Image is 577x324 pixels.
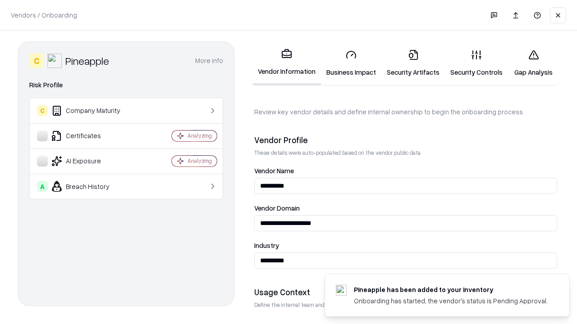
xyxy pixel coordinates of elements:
a: Security Controls [445,42,508,84]
a: Business Impact [321,42,381,84]
div: Company Maturity [37,105,145,116]
a: Gap Analysis [508,42,559,84]
div: Pineapple has been added to your inventory [354,285,548,294]
a: Vendor Information [252,41,321,85]
div: Risk Profile [29,80,223,90]
div: Vendor Profile [254,135,557,145]
p: Review key vendor details and define internal ownership to begin the onboarding process. [254,107,557,117]
p: These details were auto-populated based on the vendor public data [254,149,557,157]
div: C [37,105,48,116]
img: pineappleenergy.com [336,285,347,296]
div: AI Exposure [37,156,145,166]
div: Certificates [37,130,145,141]
p: Vendors / Onboarding [11,10,77,20]
a: Security Artifacts [381,42,445,84]
div: Analyzing [188,157,212,165]
div: C [29,54,44,68]
label: Vendor Name [254,167,557,174]
img: Pineapple [47,54,62,68]
p: Define the internal team and reason for using this vendor. This helps assess business relevance a... [254,301,557,309]
label: Vendor Domain [254,205,557,211]
div: Usage Context [254,287,557,297]
div: Onboarding has started, the vendor's status is Pending Approval. [354,296,548,306]
div: A [37,181,48,192]
label: Industry [254,242,557,249]
div: Analyzing [188,132,212,139]
div: Pineapple [65,54,109,68]
div: Breach History [37,181,145,192]
button: More info [195,53,223,69]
